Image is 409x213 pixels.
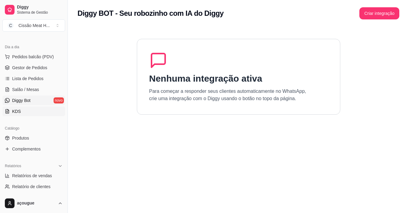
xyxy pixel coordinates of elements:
h1: Nenhuma integração ativa [149,73,262,84]
a: Relatório de clientes [2,182,65,191]
a: KDS [2,106,65,116]
span: Relatórios [5,164,21,168]
span: Sistema de Gestão [17,10,63,15]
p: Para começar a responder seus clientes automaticamente no WhatsApp, crie uma integração com o Dig... [149,88,306,102]
a: Relatórios de vendas [2,171,65,181]
a: Gestor de Pedidos [2,63,65,73]
span: açougue [17,201,55,206]
button: Criar integração [359,7,399,19]
span: Relatório de clientes [12,184,51,190]
span: C [8,22,14,29]
span: Complementos [12,146,41,152]
button: Pedidos balcão (PDV) [2,52,65,62]
a: Complementos [2,144,65,154]
span: Salão / Mesas [12,86,39,93]
span: Diggy [17,5,63,10]
a: DiggySistema de Gestão [2,2,65,17]
button: açougue [2,196,65,211]
div: Catálogo [2,123,65,133]
span: Lista de Pedidos [12,76,44,82]
div: Cissão Meat H ... [18,22,50,29]
a: Relatório de mesas [2,193,65,202]
span: Gestor de Pedidos [12,65,47,71]
span: KDS [12,108,21,114]
a: Lista de Pedidos [2,74,65,83]
span: Produtos [12,135,29,141]
h2: Diggy BOT - Seu robozinho com IA do Diggy [78,8,224,18]
span: Pedidos balcão (PDV) [12,54,54,60]
a: Salão / Mesas [2,85,65,94]
a: Produtos [2,133,65,143]
a: Diggy Botnovo [2,96,65,105]
button: Select a team [2,19,65,32]
span: Diggy Bot [12,97,31,103]
div: Dia a dia [2,42,65,52]
span: Relatórios de vendas [12,173,52,179]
